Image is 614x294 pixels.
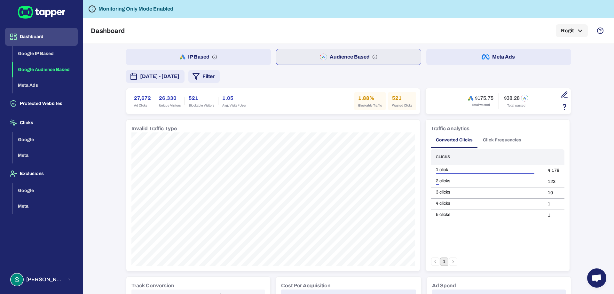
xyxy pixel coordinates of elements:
[131,282,174,290] h6: Track Conversion
[13,198,78,214] button: Meta
[13,132,78,148] button: Google
[440,258,448,266] button: page 1
[436,212,538,218] div: 5 clicks
[436,167,538,173] div: 1 click
[13,187,78,193] a: Google
[5,114,78,132] button: Clicks
[5,270,78,289] button: Stuart Parkin[PERSON_NAME] [PERSON_NAME]
[222,94,246,102] h6: 1.05
[13,203,78,209] a: Meta
[13,62,78,78] button: Google Audience Based
[475,95,493,101] h6: $175.75
[281,282,331,290] h6: Cost Per Acquisition
[543,176,564,187] td: 123
[372,54,377,60] svg: Audience based: Search, Display, Shopping, Video Performance Max, Demand Generation
[13,152,78,158] a: Meta
[13,77,78,93] button: Meta Ads
[5,171,78,176] a: Exclusions
[189,103,214,108] span: Blockable Visitors
[159,103,181,108] span: Unique Visitors
[431,132,478,148] button: Converted Clicks
[189,94,214,102] h6: 521
[222,103,246,108] span: Avg. Visits / User
[13,147,78,163] button: Meta
[507,103,525,108] span: Total wasted
[559,101,570,112] button: Estimation based on the quantity of invalid click x cost-per-click.
[276,49,421,65] button: Audience Based
[91,27,125,35] h5: Dashboard
[88,5,96,13] svg: Tapper is not blocking any fraudulent activity for this domain
[188,70,220,83] button: Filter
[98,5,173,13] h6: Monitoring Only Mode Enabled
[587,268,606,288] div: Open chat
[126,70,185,83] button: [DATE] - [DATE]
[431,125,469,132] h6: Traffic Analytics
[212,54,217,60] svg: IP based: Search, Display, and Shopping.
[5,120,78,125] a: Clicks
[358,103,382,108] span: Blockable Traffic
[159,94,181,102] h6: 26,330
[543,198,564,210] td: 1
[5,28,78,46] button: Dashboard
[436,178,538,184] div: 2 clicks
[5,95,78,113] button: Protected Websites
[134,103,151,108] span: Ad Clicks
[392,94,412,102] h6: 521
[436,189,538,195] div: 3 clicks
[358,94,382,102] h6: 1.88%
[472,103,490,107] span: Total wasted
[556,24,588,37] button: Regit
[13,136,78,142] a: Google
[5,34,78,39] a: Dashboard
[5,100,78,106] a: Protected Websites
[432,282,456,290] h6: Ad Spend
[140,73,179,80] span: [DATE] - [DATE]
[543,165,564,176] td: 4,178
[478,132,526,148] button: Click Frequencies
[392,103,412,108] span: Wasted Clicks
[431,258,458,266] nav: pagination navigation
[134,94,151,102] h6: 27,672
[13,51,78,56] a: Google IP Based
[504,95,520,101] h6: $38.28
[13,82,78,88] a: Meta Ads
[13,183,78,199] button: Google
[26,276,64,283] span: [PERSON_NAME] [PERSON_NAME]
[543,187,564,198] td: 10
[13,46,78,62] button: Google IP Based
[11,274,23,286] img: Stuart Parkin
[126,49,271,65] button: IP Based
[5,165,78,183] button: Exclusions
[436,201,538,206] div: 4 clicks
[431,149,543,165] th: Clicks
[13,66,78,72] a: Google Audience Based
[426,49,571,65] button: Meta Ads
[543,210,564,221] td: 1
[131,125,177,132] h6: Invalid Traffic Type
